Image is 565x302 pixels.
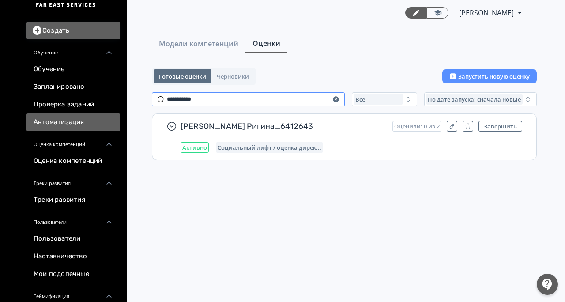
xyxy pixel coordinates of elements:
span: Оценили: 0 из 2 [394,123,440,130]
a: Треки развития [26,191,120,209]
button: Все [352,92,417,106]
span: Активно [182,144,207,151]
a: Обучение [26,60,120,78]
span: Оценки [252,38,280,49]
a: Переключиться в режим ученика [427,7,448,19]
a: Проверка заданий [26,96,120,113]
div: Треки развития [26,170,120,191]
button: Запустить новую оценку [442,69,537,83]
div: Пользователи [26,209,120,230]
button: Завершить [478,121,522,132]
span: По дате запуска: сначала новые [428,96,521,103]
span: Социальный лифт / оценка директора магазина [218,144,321,151]
span: Модели компетенций [159,38,238,49]
a: Мои подопечные [26,265,120,283]
a: Пользователи [26,230,120,248]
button: Создать [26,22,120,39]
span: Готовые оценки [159,73,206,80]
span: Все [355,96,365,103]
span: [PERSON_NAME] Ригина_6412643 [181,121,385,132]
a: Запланировано [26,78,120,96]
span: Светлана Илюхина [459,8,515,18]
a: Наставничество [26,248,120,265]
div: Обучение [26,39,120,60]
a: Оценка компетенций [26,152,120,170]
div: Оценка компетенций [26,131,120,152]
a: Автоматизация [26,113,120,131]
button: Черновики [211,69,254,83]
button: Готовые оценки [154,69,211,83]
button: По дате запуска: сначала новые [424,92,537,106]
span: Черновики [217,73,249,80]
